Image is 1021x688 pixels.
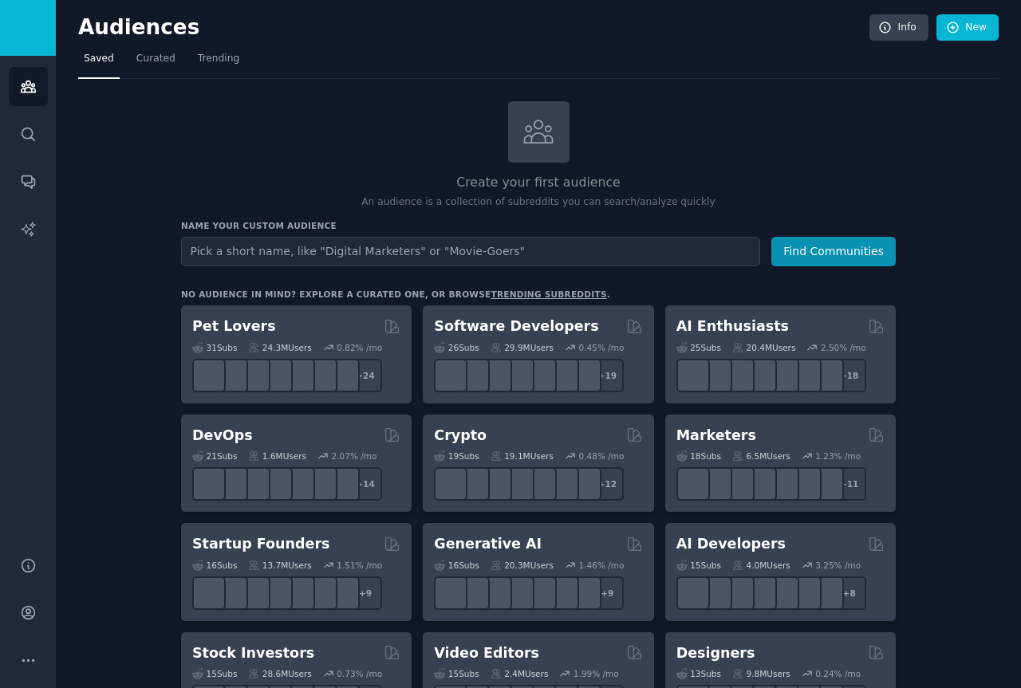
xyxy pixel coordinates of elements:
img: leopardgeckos [242,363,266,387]
a: New [936,14,999,41]
img: AskMarketing [725,472,750,497]
h2: Create your first audience [181,173,896,193]
div: 1.23 % /mo [815,450,861,462]
img: web3 [506,472,530,497]
div: 15 Sub s [192,668,237,679]
div: + 24 [349,359,382,392]
img: aivideo [439,580,463,605]
div: 0.73 % /mo [337,668,382,679]
div: + 18 [833,359,866,392]
div: 1.46 % /mo [579,560,625,571]
img: deepdream [483,580,508,605]
div: 6.5M Users [732,450,790,462]
img: sdforall [506,580,530,605]
div: + 14 [349,467,382,501]
img: GoogleGeminiAI [680,363,705,387]
img: CryptoNews [550,472,575,497]
div: 24.3M Users [248,342,311,353]
div: 13.7M Users [248,560,311,571]
img: googleads [770,472,794,497]
img: ArtificalIntelligence [814,363,839,387]
h2: DevOps [192,426,253,446]
img: GummySearch logo [10,14,46,42]
a: Trending [192,46,245,79]
img: herpetology [197,363,222,387]
h2: AI Enthusiasts [676,316,789,336]
div: 0.24 % /mo [815,668,861,679]
img: content_marketing [680,472,705,497]
img: cockatiel [286,363,311,387]
div: 29.9M Users [491,342,554,353]
h2: Software Developers [434,316,598,336]
h2: Startup Founders [192,534,329,554]
div: 3.25 % /mo [815,560,861,571]
h2: Pet Lovers [192,316,276,336]
div: 21 Sub s [192,450,237,462]
div: 1.51 % /mo [337,560,382,571]
div: 16 Sub s [434,560,479,571]
img: LangChain [680,580,705,605]
div: 20.4M Users [732,342,795,353]
img: AIDevelopersSociety [814,580,839,605]
img: 0xPolygon [461,472,486,497]
img: OpenAIDev [792,363,817,387]
div: 18 Sub s [676,450,721,462]
div: 1.99 % /mo [574,668,619,679]
img: growmybusiness [331,580,356,605]
img: ycombinator [264,580,289,605]
img: learnjavascript [483,363,508,387]
div: 4.0M Users [732,560,790,571]
div: 0.45 % /mo [579,342,625,353]
span: Curated [136,52,175,66]
div: 20.3M Users [491,560,554,571]
div: 15 Sub s [676,560,721,571]
img: chatgpt_promptDesign [747,363,772,387]
img: OpenSourceAI [770,580,794,605]
img: platformengineering [286,472,311,497]
img: AItoolsCatalog [725,363,750,387]
div: + 12 [590,467,624,501]
img: DevOpsLinks [264,472,289,497]
p: An audience is a collection of subreddits you can search/analyze quickly [181,195,896,210]
div: 2.50 % /mo [821,342,866,353]
img: MarketingResearch [792,472,817,497]
img: turtle [264,363,289,387]
img: DreamBooth [573,580,597,605]
img: starryai [550,580,575,605]
div: 31 Sub s [192,342,237,353]
img: dogbreed [331,363,356,387]
div: 2.4M Users [491,668,549,679]
div: 26 Sub s [434,342,479,353]
a: Curated [131,46,181,79]
h2: Video Editors [434,643,539,663]
div: + 8 [833,576,866,610]
img: azuredevops [197,472,222,497]
img: chatgpt_prompts_ [770,363,794,387]
h3: Name your custom audience [181,220,896,231]
img: EntrepreneurRideAlong [197,580,222,605]
div: No audience in mind? Explore a curated one, or browse . [181,289,610,300]
img: Entrepreneurship [309,580,333,605]
img: elixir [573,363,597,387]
img: Docker_DevOps [242,472,266,497]
input: Pick a short name, like "Digital Marketers" or "Movie-Goers" [181,237,760,266]
img: indiehackers [286,580,311,605]
div: + 9 [349,576,382,610]
img: DeepSeek [703,363,727,387]
a: Saved [78,46,120,79]
img: ballpython [219,363,244,387]
div: 1.6M Users [248,450,306,462]
img: PlatformEngineers [331,472,356,497]
h2: Designers [676,643,755,663]
div: 13 Sub s [676,668,721,679]
img: software [461,363,486,387]
div: + 11 [833,467,866,501]
div: 9.8M Users [732,668,790,679]
h2: Marketers [676,426,756,446]
h2: Stock Investors [192,643,314,663]
img: AWS_Certified_Experts [219,472,244,497]
img: defiblockchain [528,472,553,497]
div: 19 Sub s [434,450,479,462]
img: DeepSeek [703,580,727,605]
img: bigseo [703,472,727,497]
